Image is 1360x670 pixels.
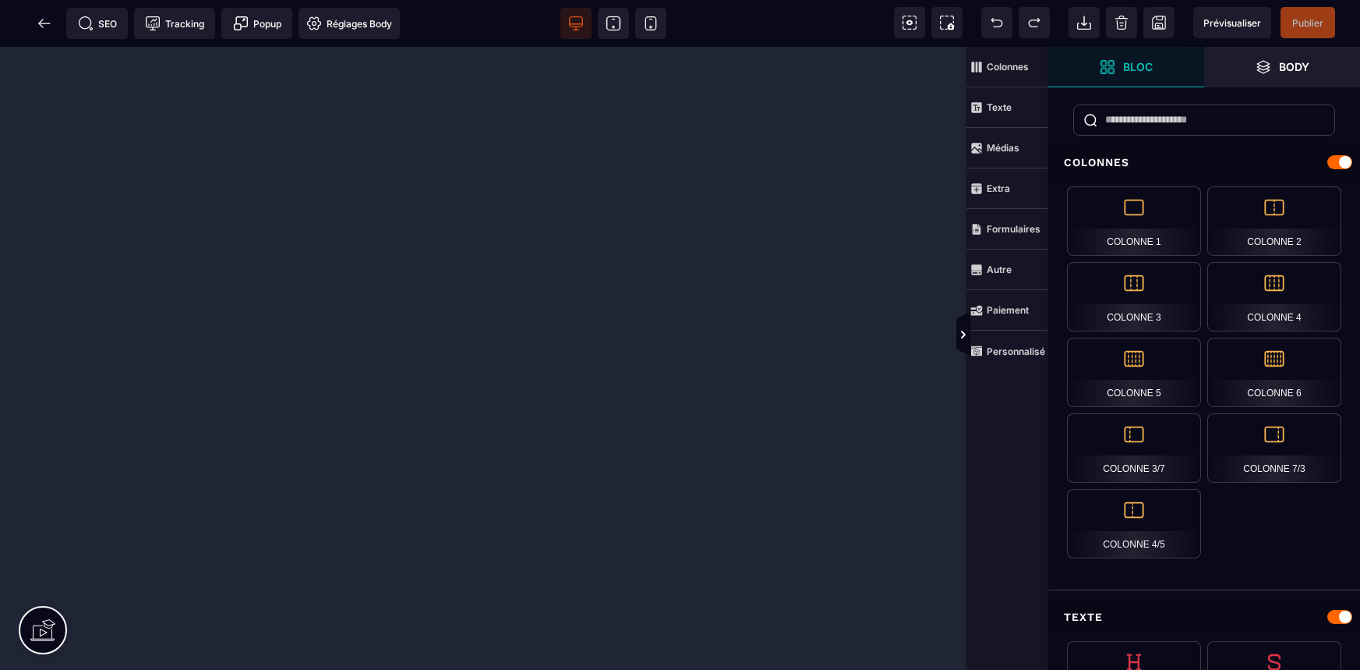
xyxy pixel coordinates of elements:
span: Retour [29,8,60,39]
span: Créer une alerte modale [221,8,292,39]
span: Formulaires [966,209,1048,250]
div: Colonne 6 [1207,338,1341,407]
div: Colonne 7/3 [1207,413,1341,483]
span: Défaire [981,7,1012,38]
span: Code de suivi [134,8,215,39]
span: Médias [966,128,1048,168]
span: Rétablir [1019,7,1050,38]
strong: Formulaires [987,223,1040,235]
div: Colonne 4 [1207,262,1341,331]
span: Extra [966,168,1048,209]
span: Favicon [298,8,400,39]
div: Colonne 3/7 [1067,413,1201,483]
div: Colonne 5 [1067,338,1201,407]
span: Enregistrer [1143,7,1175,38]
strong: Bloc [1123,61,1153,73]
span: Texte [966,87,1048,128]
span: Colonnes [966,47,1048,87]
strong: Texte [987,101,1012,113]
div: Colonne 1 [1067,186,1201,256]
span: Ouvrir les blocs [1048,47,1204,87]
span: Ouvrir les calques [1204,47,1360,87]
span: Nettoyage [1106,7,1137,38]
span: Voir tablette [598,8,629,39]
div: Texte [1048,603,1360,632]
span: Tracking [145,16,204,31]
strong: Médias [987,142,1019,154]
strong: Colonnes [987,61,1029,73]
span: Voir bureau [560,8,592,39]
span: Métadata SEO [66,8,128,39]
div: Colonnes [1048,148,1360,177]
span: Aperçu [1193,7,1271,38]
div: Colonne 2 [1207,186,1341,256]
strong: Extra [987,183,1010,194]
strong: Autre [987,264,1012,275]
span: Popup [233,16,281,31]
span: Paiement [966,290,1048,331]
span: Autre [966,250,1048,290]
span: Afficher les vues [1048,312,1064,359]
span: Publier [1292,17,1323,29]
span: Importer [1069,7,1100,38]
strong: Paiement [987,304,1029,316]
strong: Body [1279,61,1309,73]
span: SEO [78,16,117,31]
span: Voir mobile [635,8,666,39]
span: Réglages Body [306,16,392,31]
div: Colonne 3 [1067,262,1201,331]
span: Capture d'écran [931,7,963,38]
div: Colonne 4/5 [1067,489,1201,558]
span: Enregistrer le contenu [1281,7,1335,38]
strong: Personnalisé [987,346,1045,357]
span: Prévisualiser [1203,17,1261,29]
span: Personnalisé [966,331,1048,371]
span: Voir les composants [894,7,925,38]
